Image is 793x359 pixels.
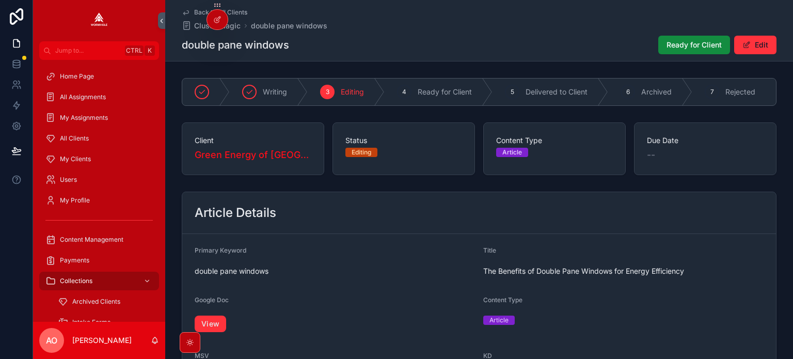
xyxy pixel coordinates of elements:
div: Editing [352,148,371,157]
span: K [146,46,154,55]
a: Payments [39,251,159,270]
span: Client [195,135,311,146]
span: Ready for Client [418,87,472,97]
p: [PERSON_NAME] [72,335,132,346]
span: 7 [710,88,714,96]
a: Archived Clients [52,292,159,311]
span: Content Type [483,296,522,304]
span: Ctrl [125,45,144,56]
a: My Clients [39,150,159,168]
a: My Assignments [39,108,159,127]
span: Rejected [725,87,755,97]
h2: Article Details [195,205,276,221]
span: Ready for Client [667,40,722,50]
span: Writing [263,87,287,97]
a: Home Page [39,67,159,86]
button: Edit [734,36,776,54]
span: All Assignments [60,93,106,101]
button: Jump to...CtrlK [39,41,159,60]
span: 6 [626,88,630,96]
span: AO [46,334,57,347]
span: Delivered to Client [526,87,588,97]
span: My Assignments [60,114,108,122]
span: Collections [60,277,92,285]
span: 5 [511,88,514,96]
span: Users [60,176,77,184]
a: double pane windows [251,21,327,31]
div: Article [489,316,509,325]
button: Ready for Client [658,36,730,54]
span: My Profile [60,196,90,205]
span: My Clients [60,155,91,163]
h1: double pane windows [182,38,289,52]
a: Intake Forms [52,313,159,332]
a: Content Management [39,230,159,249]
span: Editing [341,87,364,97]
span: 3 [326,88,329,96]
span: Content Management [60,236,123,244]
span: Primary Keyword [195,246,246,254]
a: Users [39,170,159,189]
div: scrollable content [33,60,165,322]
span: Google Doc [195,296,229,304]
span: Status [345,135,462,146]
span: Content Type [496,135,613,146]
a: All Assignments [39,88,159,106]
a: Collections [39,272,159,290]
span: 4 [402,88,406,96]
img: App logo [91,12,107,29]
span: Jump to... [55,46,121,55]
span: ClusterMagic [194,21,241,31]
a: ClusterMagic [182,21,241,31]
span: Due Date [647,135,764,146]
span: Home Page [60,72,94,81]
span: -- [647,148,655,162]
span: Back to All Clients [194,8,247,17]
span: The Benefits of Double Pane Windows for Energy Efficiency [483,266,764,276]
a: All Clients [39,129,159,148]
span: double pane windows [195,266,475,276]
span: Title [483,246,496,254]
a: Green Energy of [GEOGRAPHIC_DATA] [195,148,311,162]
span: Payments [60,256,89,264]
a: My Profile [39,191,159,210]
span: Intake Forms [72,318,110,326]
div: Article [502,148,522,157]
a: Back to All Clients [182,8,247,17]
span: Archived [641,87,672,97]
span: Archived Clients [72,298,120,306]
span: All Clients [60,134,89,143]
a: View [195,316,226,332]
